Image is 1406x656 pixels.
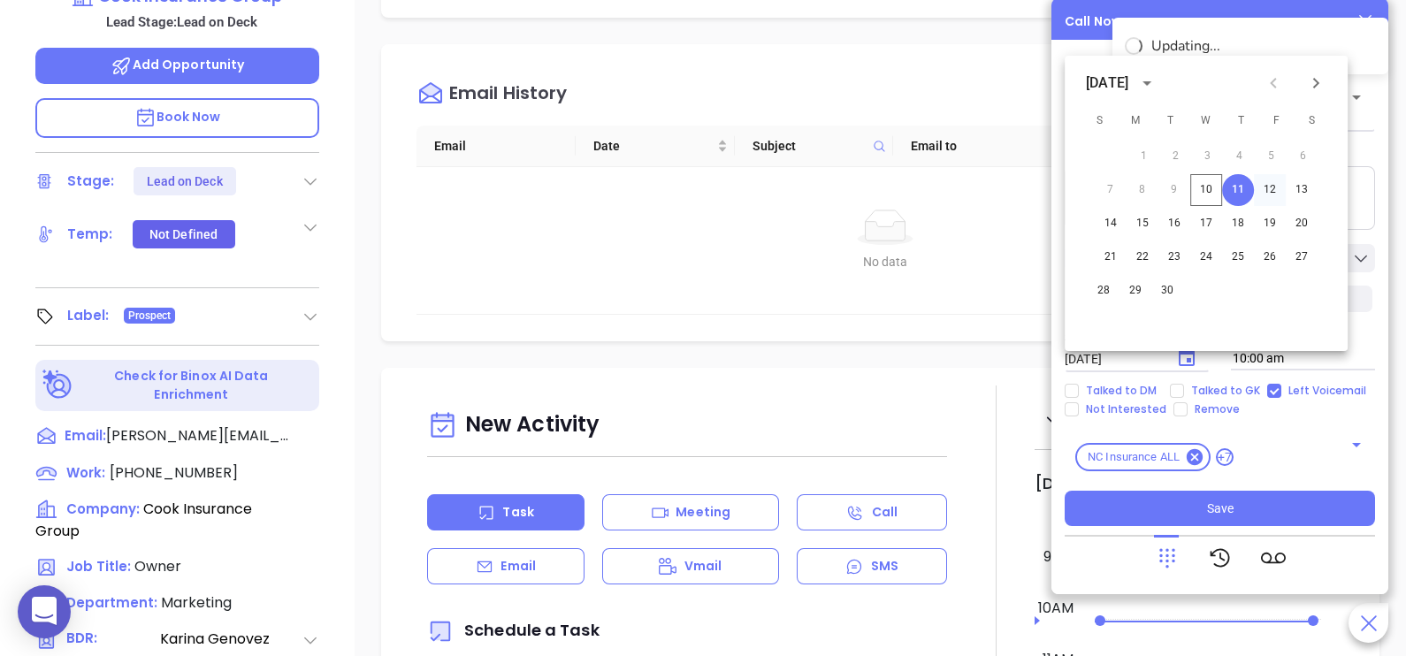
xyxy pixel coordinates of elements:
span: Cook Insurance Group [35,499,252,541]
div: Lead on Deck [147,167,223,195]
span: Department: [66,593,157,612]
p: Lead Stage: Lead on Deck [44,11,319,34]
button: 19 [1254,208,1286,240]
span: [PHONE_NUMBER] [110,462,238,483]
button: 23 [1158,241,1190,273]
button: Save [1065,491,1375,526]
div: 10am [1035,598,1077,619]
span: NC Insurance ALL [1077,450,1190,465]
button: 10 [1190,174,1222,206]
span: Call To [1065,55,1104,72]
span: Save [1207,499,1234,518]
button: 15 [1127,208,1158,240]
span: Email: [65,425,106,448]
span: Thursday [1226,103,1257,139]
button: 18 [1222,208,1254,240]
span: Job Title: [66,557,131,576]
div: New Activity [427,403,947,448]
button: 25 [1222,241,1254,273]
p: Task [502,503,533,522]
button: 11 [1222,174,1254,206]
div: Stage: [67,168,115,195]
span: Add Opportunity [111,56,245,73]
span: [PERSON_NAME][EMAIL_ADDRESS][DOMAIN_NAME] [106,425,292,446]
span: Friday [1261,103,1293,139]
div: 9am [1040,546,1077,568]
div: Email History [449,84,567,108]
span: Left Voicemail [1281,384,1373,398]
button: 29 [1119,275,1151,307]
span: Sunday [1084,103,1116,139]
button: 27 [1286,241,1318,273]
input: MM/DD/YYYY [1065,352,1158,367]
span: Karina Genovez [160,629,302,651]
img: Ai-Enrich-DaqCidB-.svg [42,370,73,400]
button: 13 [1286,174,1318,206]
h2: [DATE] [1035,474,1091,493]
span: Subject [753,136,867,156]
div: NC Insurance ALL [1075,443,1211,471]
button: 16 [1158,208,1190,240]
button: 24 [1190,241,1222,273]
span: Book Now [134,108,221,126]
th: Email to [893,126,1052,167]
div: Call Now [1065,12,1122,31]
button: calendar view is open, switch to year view [1134,70,1160,96]
button: 14 [1095,208,1127,240]
span: +7 [1216,448,1234,467]
button: 21 [1095,241,1127,273]
div: Not Defined [149,220,218,248]
div: Updating... [1151,35,1376,57]
span: Remove [1188,402,1247,416]
p: SMS [871,557,898,576]
button: Next month [1295,62,1337,104]
span: Monday [1119,103,1151,139]
span: BDR: [66,629,158,651]
p: Check for Binox AI Data Enrichment [76,367,307,404]
span: Company: [66,500,140,518]
span: Saturday [1296,103,1328,139]
span: Tuesday [1155,103,1187,139]
button: 12 [1254,174,1286,206]
div: [DATE] [1086,72,1128,94]
span: Work: [66,463,105,482]
p: Call [872,503,898,522]
th: Email [416,126,576,167]
span: Talked to GK [1184,384,1267,398]
p: Meeting [676,503,730,522]
p: Vmail [684,557,722,576]
div: Temp: [67,221,113,248]
div: Label: [67,302,110,329]
button: 17 [1190,208,1222,240]
span: Not Interested [1079,402,1173,416]
button: Open [1344,85,1369,110]
span: Talked to DM [1079,384,1164,398]
div: No data [438,252,1333,271]
button: 20 [1286,208,1318,240]
button: 30 [1151,275,1183,307]
button: Choose date, selected date is Sep 11, 2025 [1165,337,1208,379]
button: 28 [1088,275,1119,307]
p: Email [501,557,536,576]
button: 26 [1254,241,1286,273]
button: 22 [1127,241,1158,273]
button: Open [1344,432,1369,457]
span: Schedule a Task [427,619,600,641]
span: Date [593,136,714,156]
span: Marketing [161,592,232,613]
span: Prospect [128,306,172,325]
th: Date [576,126,735,167]
span: Owner [134,556,181,576]
span: Wednesday [1190,103,1222,139]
